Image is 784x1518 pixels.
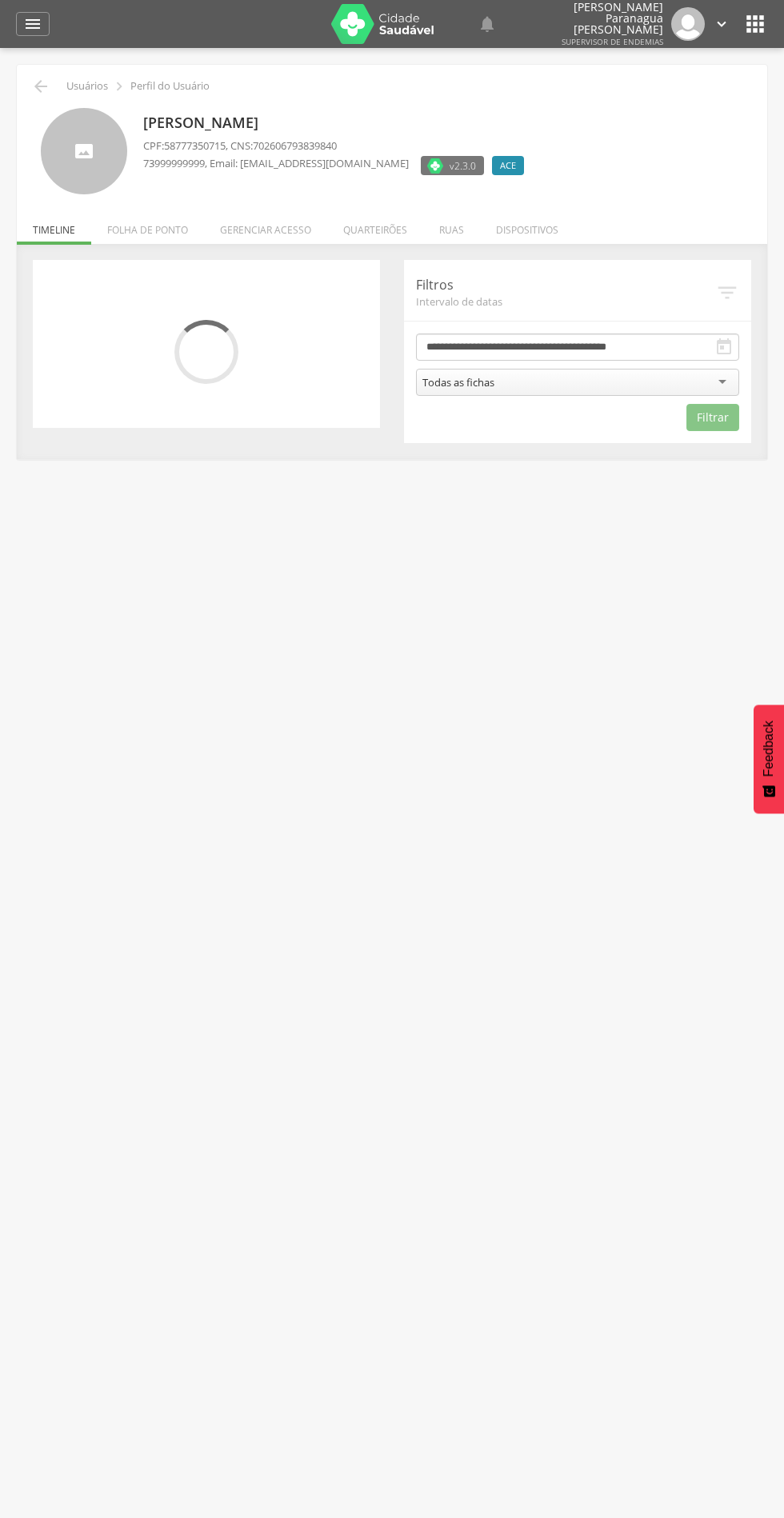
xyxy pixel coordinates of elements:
[478,14,497,34] i: 
[66,80,108,93] p: Usuários
[754,705,784,813] button: Feedback - Mostrar pesquisa
[450,158,476,174] span: v2.3.0
[742,11,768,37] i: 
[478,7,497,41] a: 
[130,80,210,93] p: Perfil do Usuário
[143,156,409,171] p: , Email: [EMAIL_ADDRESS][DOMAIN_NAME]
[327,207,423,245] li: Quarteirões
[416,276,715,294] p: Filtros
[204,207,327,245] li: Gerenciar acesso
[422,375,494,389] div: Todas as fichas
[480,207,574,245] li: Dispositivos
[23,14,42,34] i: 
[500,159,516,172] span: ACE
[143,156,205,170] span: 73999999999
[715,281,739,305] i: 
[762,721,776,777] span: Feedback
[31,77,50,96] i: Voltar
[517,2,664,35] p: [PERSON_NAME] Paranagua [PERSON_NAME]
[686,404,739,431] button: Filtrar
[16,12,50,36] a: 
[421,156,484,175] label: Versão do aplicativo
[91,207,204,245] li: Folha de ponto
[714,338,734,357] i: 
[562,36,663,47] span: Supervisor de Endemias
[713,7,730,41] a: 
[253,138,337,153] span: 702606793839840
[416,294,715,309] span: Intervalo de datas
[143,113,532,134] p: [PERSON_NAME]
[110,78,128,95] i: 
[143,138,532,154] p: CPF: , CNS:
[713,15,730,33] i: 
[423,207,480,245] li: Ruas
[164,138,226,153] span: 58777350715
